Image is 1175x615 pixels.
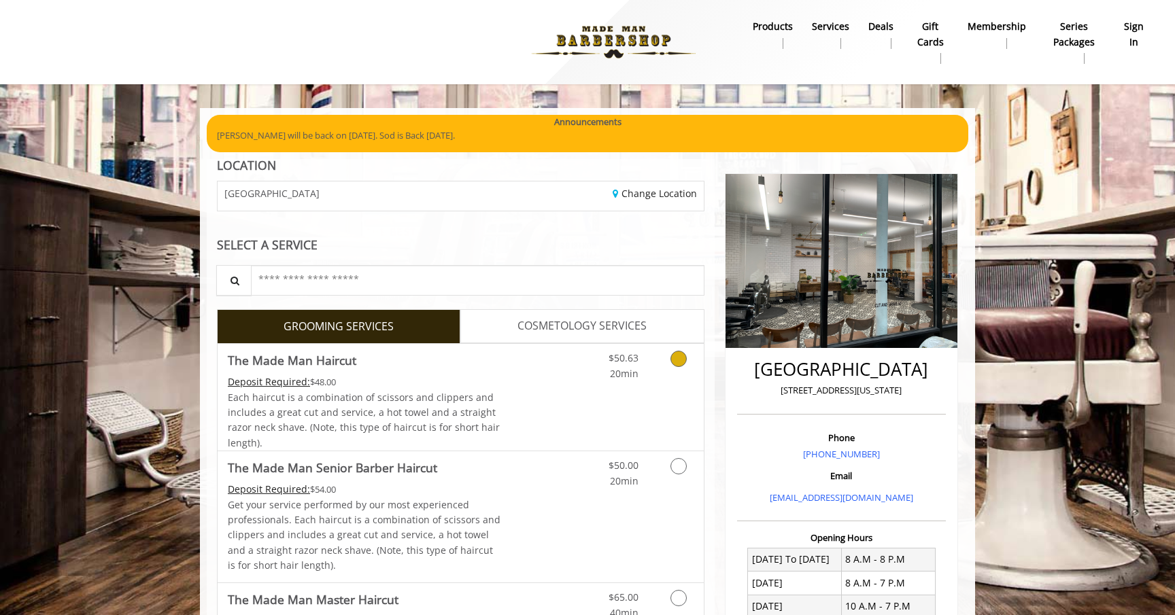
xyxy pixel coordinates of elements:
b: The Made Man Haircut [228,351,356,370]
a: MembershipMembership [958,17,1036,52]
a: DealsDeals [859,17,903,52]
b: Announcements [554,115,621,129]
td: [DATE] [748,572,842,595]
b: products [753,19,793,34]
a: sign insign in [1113,17,1155,52]
div: $54.00 [228,482,501,497]
b: Services [812,19,849,34]
img: Made Man Barbershop logo [520,5,707,80]
b: LOCATION [217,157,276,173]
b: Deals [868,19,893,34]
span: This service needs some Advance to be paid before we block your appointment [228,375,310,388]
span: GROOMING SERVICES [284,318,394,336]
span: 20min [610,367,638,380]
b: The Made Man Master Haircut [228,590,398,609]
a: Productsproducts [743,17,802,52]
h2: [GEOGRAPHIC_DATA] [740,359,942,379]
a: [PHONE_NUMBER] [803,448,880,460]
div: SELECT A SERVICE [217,239,704,251]
a: ServicesServices [802,17,859,52]
span: [GEOGRAPHIC_DATA] [224,188,320,198]
span: $50.00 [609,459,638,472]
span: Each haircut is a combination of scissors and clippers and includes a great cut and service, a ho... [228,391,500,449]
span: This service needs some Advance to be paid before we block your appointment [228,482,310,495]
b: Series packages [1045,19,1104,50]
a: [EMAIL_ADDRESS][DOMAIN_NAME] [770,491,913,504]
b: sign in [1123,19,1146,50]
a: Change Location [613,187,697,200]
h3: Phone [740,433,942,442]
b: gift cards [913,19,949,50]
td: 8 A.M - 7 P.M [841,572,935,595]
span: $50.63 [609,351,638,364]
b: The Made Man Senior Barber Haircut [228,458,437,477]
h3: Email [740,471,942,480]
p: Get your service performed by our most experienced professionals. Each haircut is a combination o... [228,497,501,574]
p: [STREET_ADDRESS][US_STATE] [740,383,942,398]
button: Service Search [216,265,252,296]
a: Gift cardsgift cards [903,17,958,67]
div: $48.00 [228,374,501,389]
span: 20min [610,474,638,487]
td: 8 A.M - 8 P.M [841,548,935,571]
td: [DATE] To [DATE] [748,548,842,571]
span: $65.00 [609,591,638,603]
a: Series packagesSeries packages [1036,17,1113,67]
b: Membership [968,19,1026,34]
p: [PERSON_NAME] will be back on [DATE]. Sod is Back [DATE]. [217,128,958,143]
h3: Opening Hours [737,533,946,542]
span: COSMETOLOGY SERVICES [517,317,647,335]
